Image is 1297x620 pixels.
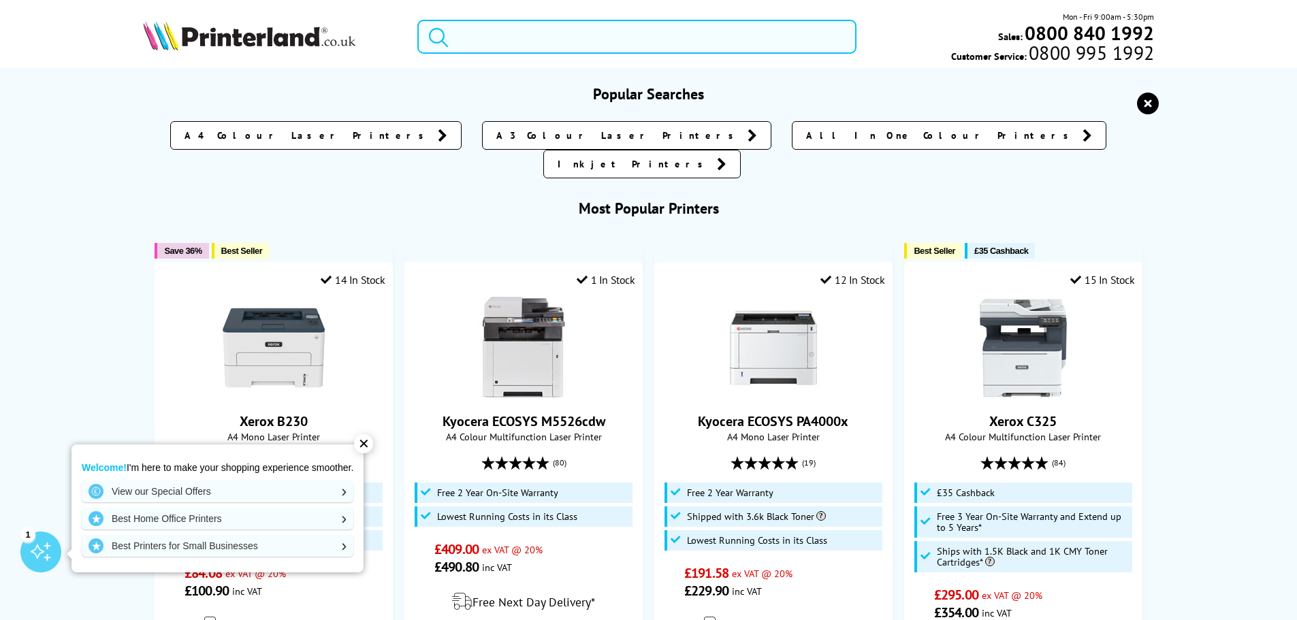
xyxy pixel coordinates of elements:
span: £295.00 [934,586,978,604]
span: Shipped with 3.6k Black Toner [687,511,826,522]
span: A4 Colour Multifunction Laser Printer [412,430,635,443]
span: inc VAT [232,585,262,598]
span: (84) [1052,450,1066,476]
span: (19) [802,450,816,476]
a: View our Special Offers [82,480,353,502]
span: £229.90 [684,582,728,600]
a: 0800 840 1992 [1023,27,1154,39]
button: Best Seller [212,243,270,259]
a: A3 Colour Laser Printers [482,121,771,150]
div: ✕ [354,434,373,453]
span: 0800 995 1992 [1027,46,1154,59]
h3: Most Popular Printers [143,199,1155,218]
a: Kyocera ECOSYS PA4000x [722,388,824,402]
a: A4 Colour Laser Printers [170,121,462,150]
span: Free 3 Year On-Site Warranty and Extend up to 5 Years* [937,511,1130,533]
span: Customer Service: [951,46,1154,63]
span: A4 Colour Multifunction Laser Printer [912,430,1134,443]
span: £409.00 [434,540,479,558]
a: Best Home Office Printers [82,508,353,529]
div: 15 In Stock [1070,273,1134,287]
span: Sales: [998,30,1023,43]
span: Free 2 Year Warranty [687,487,773,498]
span: A4 Colour Laser Printers [185,129,431,142]
a: Xerox C325 [972,388,1074,402]
a: All In One Colour Printers [792,121,1106,150]
span: Save 36% [164,246,202,256]
a: Kyocera ECOSYS M5526cdw [443,412,605,430]
span: £490.80 [434,558,479,576]
span: Best Seller [914,246,955,256]
img: Xerox C325 [972,297,1074,399]
span: Lowest Running Costs in its Class [687,535,827,546]
img: Printerland Logo [143,20,355,50]
p: I'm here to make your shopping experience smoother. [82,461,353,474]
div: 12 In Stock [820,273,884,287]
span: ex VAT @ 20% [982,589,1042,602]
input: Search product or brand [417,20,856,54]
img: Kyocera ECOSYS PA4000x [722,297,824,399]
a: Xerox B230 [223,388,325,402]
span: £35 Cashback [937,487,995,498]
a: Xerox C325 [989,412,1057,430]
b: 0800 840 1992 [1025,20,1154,46]
span: £84.08 [185,564,222,582]
span: inc VAT [732,585,762,598]
span: Free 2 Year On-Site Warranty [437,487,558,498]
span: ex VAT @ 20% [482,543,543,556]
span: Mon - Fri 9:00am - 5:30pm [1063,10,1154,23]
a: Inkjet Printers [543,150,741,178]
span: Lowest Running Costs in its Class [437,511,577,522]
button: Save 36% [155,243,208,259]
span: £100.90 [185,582,229,600]
div: 14 In Stock [321,273,385,287]
span: £35 Cashback [974,246,1028,256]
span: ex VAT @ 20% [225,567,286,580]
a: Kyocera ECOSYS PA4000x [698,412,848,430]
strong: Welcome! [82,462,127,473]
span: All In One Colour Printers [806,129,1076,142]
a: Kyocera ECOSYS M5526cdw [473,388,575,402]
span: inc VAT [482,561,512,574]
div: 1 [20,527,35,542]
a: Best Printers for Small Businesses [82,535,353,557]
span: Ships with 1.5K Black and 1K CMY Toner Cartridges* [937,546,1130,568]
img: Kyocera ECOSYS M5526cdw [473,297,575,399]
span: A4 Mono Laser Printer [662,430,884,443]
span: Inkjet Printers [558,157,710,171]
div: 1 In Stock [577,273,635,287]
span: ex VAT @ 20% [732,567,792,580]
span: £191.58 [684,564,728,582]
button: £35 Cashback [965,243,1035,259]
button: Best Seller [904,243,962,259]
a: Printerland Logo [143,20,401,53]
span: inc VAT [982,606,1012,619]
span: A3 Colour Laser Printers [496,129,741,142]
span: A4 Mono Laser Printer [162,430,385,443]
span: (80) [553,450,566,476]
a: Xerox B230 [240,412,308,430]
span: Best Seller [221,246,263,256]
img: Xerox B230 [223,297,325,399]
h3: Popular Searches [143,84,1155,103]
